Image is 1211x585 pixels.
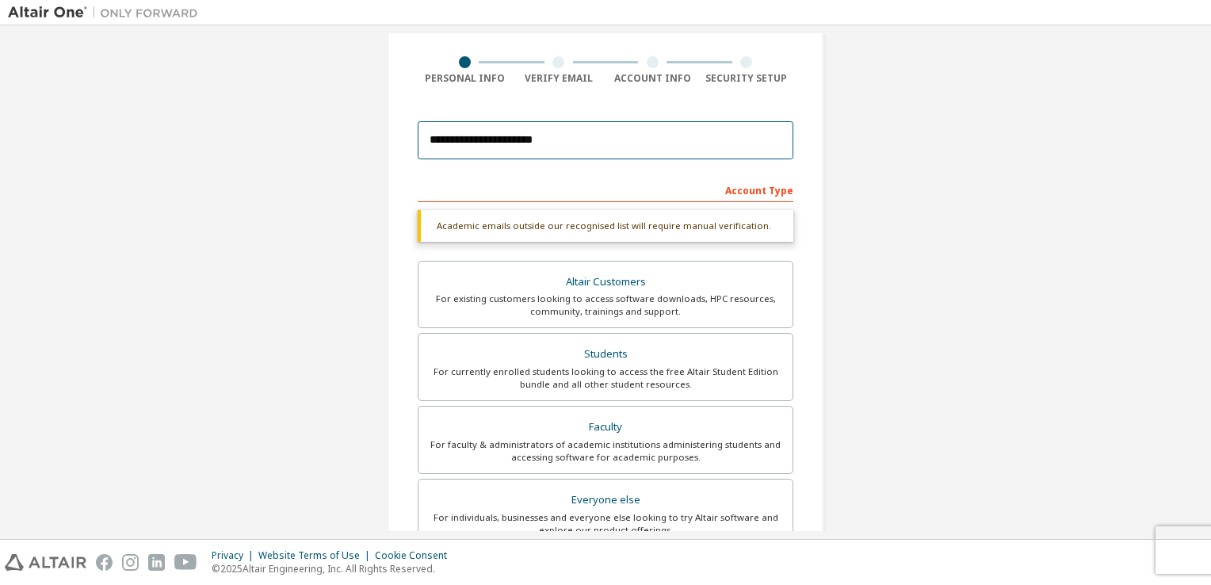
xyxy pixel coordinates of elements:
div: For faculty & administrators of academic institutions administering students and accessing softwa... [428,438,783,464]
div: For existing customers looking to access software downloads, HPC resources, community, trainings ... [428,292,783,318]
div: Account Info [605,72,700,85]
div: Altair Customers [428,271,783,293]
div: Security Setup [700,72,794,85]
div: Verify Email [512,72,606,85]
img: facebook.svg [96,554,113,571]
p: © 2025 Altair Engineering, Inc. All Rights Reserved. [212,562,457,575]
div: Students [428,343,783,365]
div: Academic emails outside our recognised list will require manual verification. [418,210,793,242]
img: Altair One [8,5,206,21]
img: youtube.svg [174,554,197,571]
div: Privacy [212,549,258,562]
div: Personal Info [418,72,512,85]
img: instagram.svg [122,554,139,571]
div: Account Type [418,177,793,202]
div: For currently enrolled students looking to access the free Altair Student Edition bundle and all ... [428,365,783,391]
img: altair_logo.svg [5,554,86,571]
div: Cookie Consent [375,549,457,562]
div: For individuals, businesses and everyone else looking to try Altair software and explore our prod... [428,511,783,537]
img: linkedin.svg [148,554,165,571]
div: Faculty [428,416,783,438]
div: Everyone else [428,489,783,511]
div: Website Terms of Use [258,549,375,562]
